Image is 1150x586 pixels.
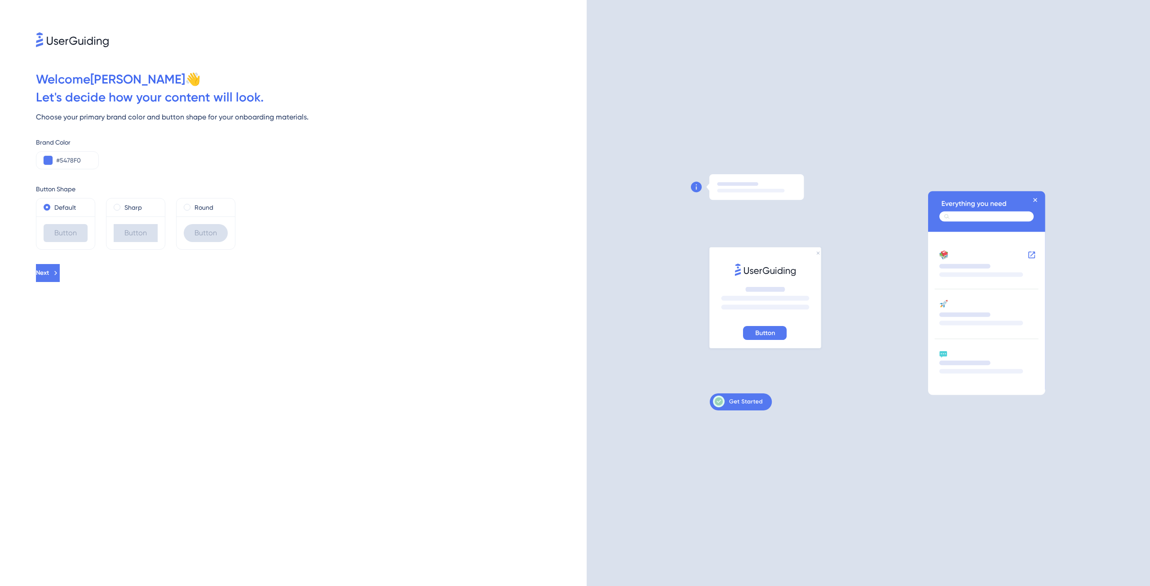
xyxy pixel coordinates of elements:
div: Button [44,224,88,242]
label: Round [195,202,213,213]
div: Button [184,224,228,242]
div: Choose your primary brand color and button shape for your onboarding materials. [36,112,587,123]
span: Next [36,268,49,278]
div: Brand Color [36,137,587,148]
label: Sharp [124,202,142,213]
div: Welcome [PERSON_NAME] 👋 [36,70,587,88]
div: Let ' s decide how your content will look. [36,88,587,106]
button: Next [36,264,60,282]
div: Button [114,224,158,242]
label: Default [54,202,76,213]
div: Button Shape [36,184,587,194]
